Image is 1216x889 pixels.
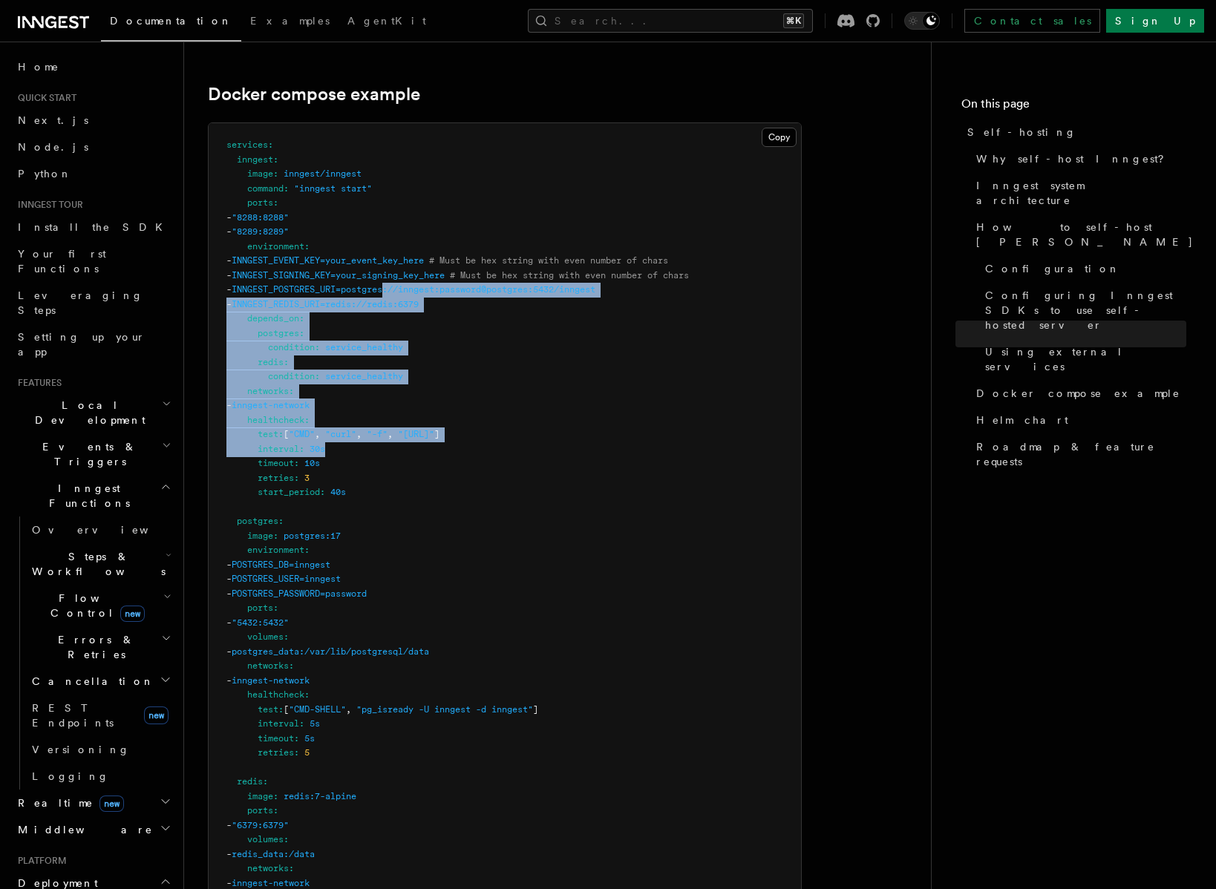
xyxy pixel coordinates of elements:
span: [ [284,429,289,439]
span: Realtime [12,795,124,810]
span: Next.js [18,114,88,126]
button: Cancellation [26,668,174,695]
span: 5s [310,718,320,729]
span: : [294,733,299,744]
span: : [273,154,278,165]
span: Flow Control [26,591,163,620]
span: : [289,660,294,671]
span: inngest [237,154,273,165]
span: environment [247,545,304,555]
span: networks [247,863,289,873]
span: Versioning [32,744,130,755]
span: Your first Functions [18,248,106,275]
span: : [284,357,289,367]
span: : [278,516,284,526]
kbd: ⌘K [783,13,804,28]
span: "inngest start" [294,183,372,194]
span: services [226,140,268,150]
span: : [299,444,304,454]
span: Logging [32,770,109,782]
a: Inngest system architecture [970,172,1186,214]
span: POSTGRES_USER=inngest [232,574,341,584]
span: : [263,776,268,787]
span: Docker compose example [976,386,1180,401]
span: Node.js [18,141,88,153]
button: Errors & Retries [26,626,174,668]
span: Examples [250,15,330,27]
span: INNGEST_SIGNING_KEY=your_signing_key_here [232,270,445,281]
span: "-f" [367,429,388,439]
span: retries [258,747,294,758]
span: image [247,791,273,801]
span: networks [247,386,289,396]
span: condition [268,371,315,381]
span: POSTGRES_PASSWORD=password [232,588,367,599]
span: ports [247,197,273,208]
span: INNGEST_REDIS_URI=redis://redis:6379 [232,299,419,309]
span: How to self-host [PERSON_NAME] [976,220,1194,249]
span: Features [12,377,62,389]
a: Roadmap & feature requests [970,433,1186,475]
span: : [273,197,278,208]
a: AgentKit [339,4,435,40]
span: POSTGRES_DB=inngest [232,560,330,570]
span: inngest-network [232,675,310,686]
span: : [273,168,278,179]
a: Next.js [12,107,174,134]
span: "CMD-SHELL" [289,704,346,715]
span: Events & Triggers [12,439,162,469]
span: Errors & Retries [26,632,161,662]
span: ] [533,704,538,715]
div: Inngest Functions [12,516,174,790]
button: Copy [762,128,797,147]
span: , [356,429,362,439]
span: - [226,820,232,830]
a: Docker compose example [970,380,1186,407]
span: 30s [310,444,325,454]
span: : [273,791,278,801]
span: : [289,386,294,396]
span: "8288:8288" [232,212,289,223]
span: Setting up your app [18,331,146,358]
span: : [315,371,320,381]
span: Local Development [12,398,162,427]
span: timeout [258,733,294,744]
span: , [346,704,351,715]
span: : [299,313,304,324]
span: 10s [304,458,320,468]
span: , [315,429,320,439]
span: command [247,183,284,194]
button: Local Development [12,392,174,433]
span: test [258,704,278,715]
span: "CMD" [289,429,315,439]
span: networks [247,660,289,671]
span: : [304,689,310,700]
span: : [278,704,284,715]
span: : [273,603,278,613]
span: postgres:17 [284,531,341,541]
span: - [226,299,232,309]
span: Using external services [985,344,1186,374]
span: retries [258,473,294,483]
span: postgres_data:/var/lib/postgresql/data [232,646,429,657]
span: test [258,429,278,439]
span: Roadmap & feature requests [976,439,1186,469]
span: - [226,255,232,266]
a: Your first Functions [12,240,174,282]
a: Overview [26,516,174,543]
span: Quick start [12,92,76,104]
span: Overview [32,524,185,536]
span: redis [258,357,284,367]
a: Versioning [26,736,174,763]
span: INNGEST_POSTGRES_URI=postgres://inngest:password@postgres:5432/inngest [232,284,595,295]
span: - [226,646,232,657]
span: Home [18,59,59,74]
span: # Must be hex string with even number of chars [450,270,689,281]
span: start_period [258,487,320,497]
a: Sign Up [1106,9,1204,33]
span: Leveraging Steps [18,289,143,316]
a: Contact sales [964,9,1100,33]
span: timeout [258,458,294,468]
span: - [226,878,232,888]
a: Using external services [979,338,1186,380]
